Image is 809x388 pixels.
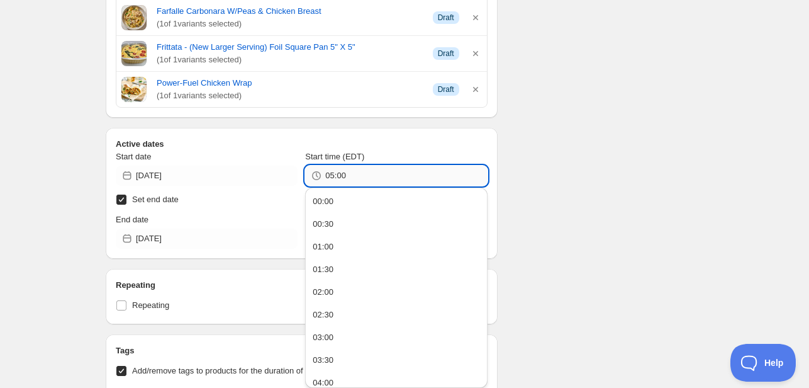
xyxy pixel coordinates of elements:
[313,263,333,276] div: 01:30
[116,279,488,292] h2: Repeating
[309,328,483,348] button: 03:00
[730,344,796,382] iframe: Toggle Customer Support
[157,77,423,89] a: Power-Fuel Chicken Wrap
[313,354,333,367] div: 03:30
[313,286,333,299] div: 02:00
[313,241,333,253] div: 01:00
[309,214,483,234] button: 00:30
[313,218,333,231] div: 00:30
[438,84,454,94] span: Draft
[313,195,333,208] div: 00:00
[313,309,333,321] div: 02:30
[132,300,169,310] span: Repeating
[309,191,483,212] button: 00:00
[121,77,147,102] img: Power - Fuel Chicken Wrap - Served W/side of fresh mixed greens - Fresh 'N Tasty - Naples Meal Prep
[116,215,148,224] span: End date
[309,260,483,280] button: 01:30
[157,54,423,66] span: ( 1 of 1 variants selected)
[132,366,352,375] span: Add/remove tags to products for the duration of the schedule
[305,152,364,161] span: Start time (EDT)
[157,41,423,54] a: Frittata - (New Larger Serving) Foil Square Pan 5" X 5"
[116,152,151,161] span: Start date
[438,13,454,23] span: Draft
[438,48,454,59] span: Draft
[157,89,423,102] span: ( 1 of 1 variants selected)
[157,5,423,18] a: Farfalle Carbonara W/Peas & Chicken Breast
[157,18,423,30] span: ( 1 of 1 variants selected)
[309,282,483,302] button: 02:00
[116,345,488,357] h2: Tags
[309,350,483,370] button: 03:30
[309,305,483,325] button: 02:30
[121,5,147,30] img: Farfalle Carbonara W/Peas & Chicken Breast - Fresh 'N Tasty - Naples Meal Prep
[309,237,483,257] button: 01:00
[116,138,488,151] h2: Active dates
[132,195,179,204] span: Set end date
[313,331,333,344] div: 03:00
